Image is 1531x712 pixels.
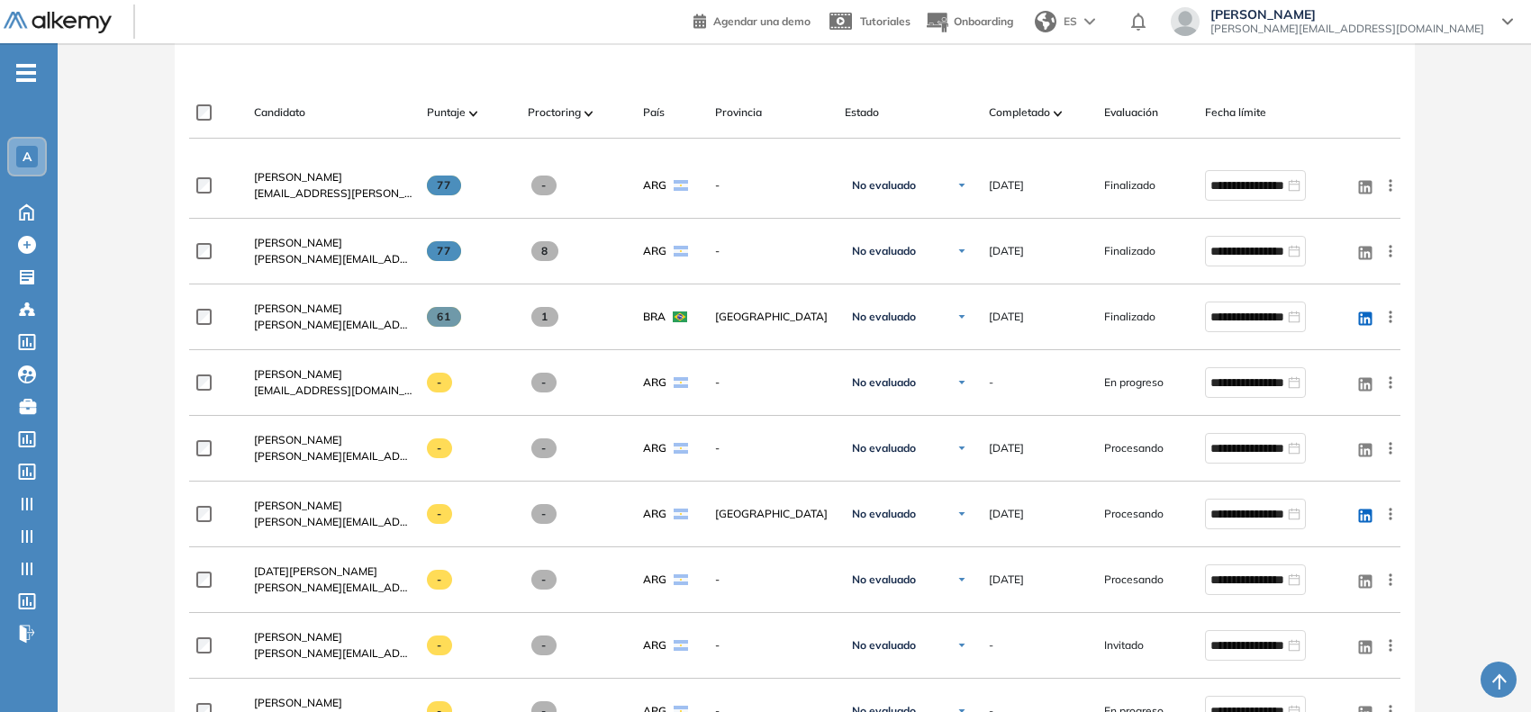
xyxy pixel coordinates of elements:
[427,438,453,458] span: -
[254,514,412,530] span: [PERSON_NAME][EMAIL_ADDRESS][PERSON_NAME][DOMAIN_NAME]
[531,373,557,392] span: -
[254,317,412,333] span: [PERSON_NAME][EMAIL_ADDRESS][PERSON_NAME][DOMAIN_NAME]
[852,310,916,324] span: No evaluado
[427,635,453,655] span: -
[254,696,342,709] span: [PERSON_NAME]
[925,3,1013,41] button: Onboarding
[715,637,830,653] span: -
[254,695,412,711] a: [PERSON_NAME]
[643,440,666,456] span: ARG
[1064,14,1077,30] span: ES
[254,498,412,514] a: [PERSON_NAME]
[427,504,453,524] span: -
[254,564,377,578] span: [DATE][PERSON_NAME]
[16,71,36,75] i: -
[860,14,910,28] span: Tutoriales
[693,9,811,31] a: Agendar una demo
[956,377,967,388] img: Ícono de flecha
[852,441,916,455] span: No evaluado
[254,185,412,202] span: [EMAIL_ADDRESS][PERSON_NAME][DOMAIN_NAME]
[954,14,1013,28] span: Onboarding
[715,506,830,522] span: [GEOGRAPHIC_DATA]
[528,104,581,121] span: Proctoring
[852,244,916,258] span: No evaluado
[254,301,412,317] a: [PERSON_NAME]
[254,383,412,399] span: [EMAIL_ADDRESS][DOMAIN_NAME]
[643,506,666,522] span: ARG
[715,243,830,259] span: -
[1054,111,1063,116] img: [missing "en.ARROW_ALT" translation]
[989,440,1024,456] span: [DATE]
[254,645,412,662] span: [PERSON_NAME][EMAIL_ADDRESS][PERSON_NAME][DOMAIN_NAME]
[1104,572,1164,588] span: Procesando
[1104,309,1155,325] span: Finalizado
[715,572,830,588] span: -
[254,236,342,249] span: [PERSON_NAME]
[956,311,967,322] img: Ícono de flecha
[1104,104,1158,121] span: Evaluación
[254,170,342,184] span: [PERSON_NAME]
[643,177,666,194] span: ARG
[674,246,688,257] img: ARG
[673,311,687,322] img: BRA
[989,177,1024,194] span: [DATE]
[852,178,916,193] span: No evaluado
[989,637,993,653] span: -
[989,572,1024,588] span: [DATE]
[1104,440,1164,456] span: Procesando
[531,241,559,261] span: 8
[845,104,879,121] span: Estado
[956,574,967,585] img: Ícono de flecha
[956,640,967,651] img: Ícono de flecha
[254,630,342,644] span: [PERSON_NAME]
[531,504,557,524] span: -
[254,563,412,580] a: [DATE][PERSON_NAME]
[427,570,453,590] span: -
[989,104,1050,121] span: Completado
[1104,177,1155,194] span: Finalizado
[674,574,688,585] img: ARG
[643,374,666,391] span: ARG
[23,149,32,164] span: A
[254,235,412,251] a: [PERSON_NAME]
[584,111,593,116] img: [missing "en.ARROW_ALT" translation]
[956,443,967,454] img: Ícono de flecha
[427,104,466,121] span: Puntaje
[531,307,559,327] span: 1
[531,438,557,458] span: -
[531,635,557,655] span: -
[1210,7,1484,22] span: [PERSON_NAME]
[715,374,830,391] span: -
[427,307,462,327] span: 61
[956,180,967,191] img: Ícono de flecha
[852,507,916,521] span: No evaluado
[989,309,1024,325] span: [DATE]
[254,499,342,512] span: [PERSON_NAME]
[254,302,342,315] span: [PERSON_NAME]
[715,104,762,121] span: Provincia
[989,374,993,391] span: -
[1104,243,1155,259] span: Finalizado
[852,572,916,587] span: No evaluado
[531,570,557,590] span: -
[989,243,1024,259] span: [DATE]
[254,629,412,645] a: [PERSON_NAME]
[427,241,462,261] span: 77
[254,251,412,267] span: [PERSON_NAME][EMAIL_ADDRESS][PERSON_NAME][DOMAIN_NAME]
[254,366,412,383] a: [PERSON_NAME]
[989,506,1024,522] span: [DATE]
[643,309,666,325] span: BRA
[469,111,478,116] img: [missing "en.ARROW_ALT" translation]
[852,375,916,390] span: No evaluado
[427,176,462,195] span: 77
[1104,374,1164,391] span: En progreso
[956,509,967,519] img: Ícono de flecha
[531,176,557,195] span: -
[852,638,916,653] span: No evaluado
[427,373,453,392] span: -
[254,580,412,596] span: [PERSON_NAME][EMAIL_ADDRESS][PERSON_NAME][DOMAIN_NAME]
[715,440,830,456] span: -
[254,432,412,448] a: [PERSON_NAME]
[715,177,830,194] span: -
[1210,22,1484,36] span: [PERSON_NAME][EMAIL_ADDRESS][DOMAIN_NAME]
